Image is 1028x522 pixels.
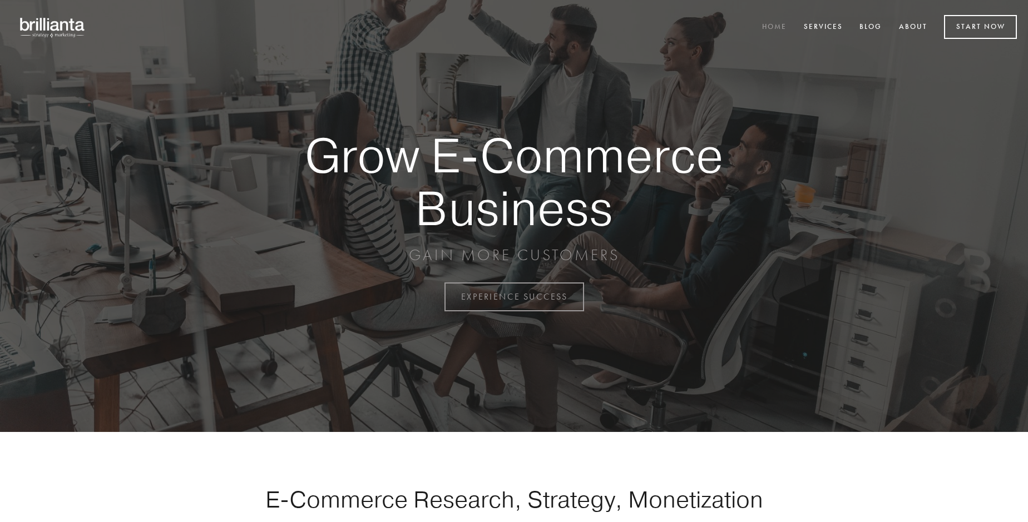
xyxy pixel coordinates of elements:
a: Home [755,18,794,37]
a: About [892,18,935,37]
a: EXPERIENCE SUCCESS [444,282,584,311]
p: GAIN MORE CUSTOMERS [266,245,762,265]
a: Services [797,18,850,37]
a: Blog [852,18,889,37]
img: brillianta - research, strategy, marketing [11,11,95,43]
a: Start Now [944,15,1017,39]
strong: Grow E-Commerce Business [266,129,762,234]
h1: E-Commerce Research, Strategy, Monetization [230,485,798,513]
